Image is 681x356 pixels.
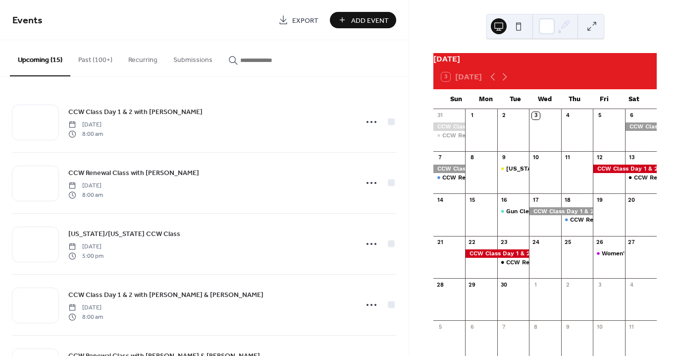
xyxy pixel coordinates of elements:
[500,112,508,119] div: 2
[68,107,203,118] span: CCW Class Day 1 & 2 with [PERSON_NAME]
[433,122,465,131] div: CCW Class Day 1 & 2 with Mark Jeter
[442,174,568,182] div: CCW Renewal Class with [PERSON_NAME]
[68,106,203,118] a: CCW Class Day 1 & 2 with [PERSON_NAME]
[68,312,103,321] span: 8:00 am
[596,323,603,331] div: 10
[619,89,649,109] div: Sat
[468,239,475,246] div: 22
[596,154,603,162] div: 12
[532,154,539,162] div: 10
[593,249,625,258] div: Women's Basic Self-Defense Course
[436,323,444,331] div: 5
[436,239,444,246] div: 21
[68,129,103,138] span: 8:00 am
[530,89,560,109] div: Wed
[436,112,444,119] div: 31
[436,196,444,204] div: 14
[468,281,475,289] div: 29
[120,40,165,75] button: Recurring
[68,229,180,239] span: [US_STATE]/[US_STATE] CCW Class
[593,165,657,173] div: CCW Class Day 1 & 2 with Chad & Mindy Hertzell
[68,120,103,129] span: [DATE]
[561,216,593,224] div: CCW Renewal Class with Mark Jeter
[625,174,657,182] div: CCW Renewal Class with Chad & Mindy Hertzell
[70,40,120,75] button: Past (100+)
[68,303,103,312] span: [DATE]
[529,207,593,216] div: CCW Class Day 1 & 2 with Mark Jeter
[441,89,471,109] div: Sun
[468,323,475,331] div: 6
[465,249,529,258] div: CCW Class Day 1 & 2 with Chad & Mindy Hertzell
[468,112,475,119] div: 1
[330,12,396,28] button: Add Event
[10,40,70,76] button: Upcoming (15)
[468,154,475,162] div: 8
[506,165,612,173] div: [US_STATE]/[US_STATE] CCW Class
[596,239,603,246] div: 26
[500,323,508,331] div: 7
[564,323,572,331] div: 9
[589,89,619,109] div: Fri
[532,196,539,204] div: 17
[68,181,103,190] span: [DATE]
[165,40,220,75] button: Submissions
[68,290,263,300] span: CCW Class Day 1 & 2 with [PERSON_NAME] & [PERSON_NAME]
[433,165,465,173] div: CCW Class Day 1 & 2 with Mark Jeter
[497,258,529,267] div: CCW Renewal Class with Chad & Mindy Hertzell
[596,281,603,289] div: 3
[292,15,318,26] span: Export
[532,281,539,289] div: 1
[12,11,43,30] span: Events
[564,196,572,204] div: 18
[501,89,530,109] div: Tue
[442,131,568,140] div: CCW Renewal Class with [PERSON_NAME]
[497,207,529,216] div: Gun Cleaning Class
[500,154,508,162] div: 9
[532,323,539,331] div: 8
[564,112,572,119] div: 4
[68,242,104,251] span: [DATE]
[436,281,444,289] div: 28
[560,89,589,109] div: Thu
[68,167,199,178] a: CCW Renewal Class with [PERSON_NAME]
[564,281,572,289] div: 2
[628,281,635,289] div: 4
[68,228,180,239] a: [US_STATE]/[US_STATE] CCW Class
[596,196,603,204] div: 19
[628,323,635,331] div: 11
[564,154,572,162] div: 11
[500,281,508,289] div: 30
[68,190,103,199] span: 8:00 am
[628,154,635,162] div: 13
[532,112,539,119] div: 3
[628,196,635,204] div: 20
[68,251,104,260] span: 5:00 pm
[506,207,562,216] div: Gun Cleaning Class
[500,196,508,204] div: 16
[433,174,465,182] div: CCW Renewal Class with Mark Jeter
[500,239,508,246] div: 23
[351,15,389,26] span: Add Event
[436,154,444,162] div: 7
[628,239,635,246] div: 27
[596,112,603,119] div: 5
[271,12,326,28] a: Export
[471,89,501,109] div: Mon
[468,196,475,204] div: 15
[532,239,539,246] div: 24
[497,165,529,173] div: Utah/Arizona CCW Class
[433,53,657,65] div: [DATE]
[564,239,572,246] div: 25
[433,131,465,140] div: CCW Renewal Class with Mark Jeter
[628,112,635,119] div: 6
[625,122,657,131] div: CCW Class Day 1 & 2 with Mark Jeter
[68,168,199,178] span: CCW Renewal Class with [PERSON_NAME]
[68,289,263,300] a: CCW Class Day 1 & 2 with [PERSON_NAME] & [PERSON_NAME]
